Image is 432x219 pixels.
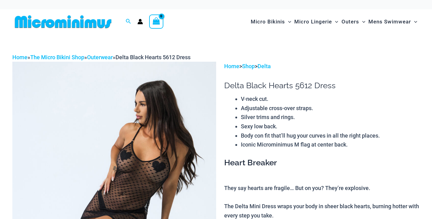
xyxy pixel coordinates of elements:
li: Iconic Microminimus M flag at center back. [241,140,420,149]
a: Delta [258,63,271,69]
span: Outers [342,14,359,30]
a: View Shopping Cart, empty [149,14,163,29]
li: V-neck cut. [241,94,420,104]
a: Shop [242,63,255,69]
span: Micro Lingerie [294,14,332,30]
img: MM SHOP LOGO FLAT [12,15,114,29]
li: Body con fit that’ll hug your curves in all the right places. [241,131,420,140]
span: Micro Bikinis [251,14,285,30]
span: Mens Swimwear [368,14,411,30]
span: » » » [12,54,191,60]
nav: Site Navigation [248,11,420,32]
span: Menu Toggle [359,14,365,30]
a: Home [12,54,27,60]
span: Menu Toggle [332,14,338,30]
span: Menu Toggle [411,14,417,30]
a: Mens SwimwearMenu ToggleMenu Toggle [367,12,419,31]
li: Silver trims and rings. [241,113,420,122]
a: Account icon link [137,19,143,24]
a: The Micro Bikini Shop [30,54,84,60]
h3: Heart Breaker [224,158,420,168]
a: OutersMenu ToggleMenu Toggle [340,12,367,31]
a: Outerwear [87,54,113,60]
h1: Delta Black Hearts 5612 Dress [224,81,420,90]
a: Micro LingerieMenu ToggleMenu Toggle [293,12,340,31]
p: > > [224,62,420,71]
a: Home [224,63,239,69]
li: Sexy low back. [241,122,420,131]
a: Search icon link [126,18,131,26]
li: Adjustable cross-over straps. [241,104,420,113]
span: Delta Black Hearts 5612 Dress [115,54,191,60]
span: Menu Toggle [285,14,291,30]
a: Micro BikinisMenu ToggleMenu Toggle [249,12,293,31]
